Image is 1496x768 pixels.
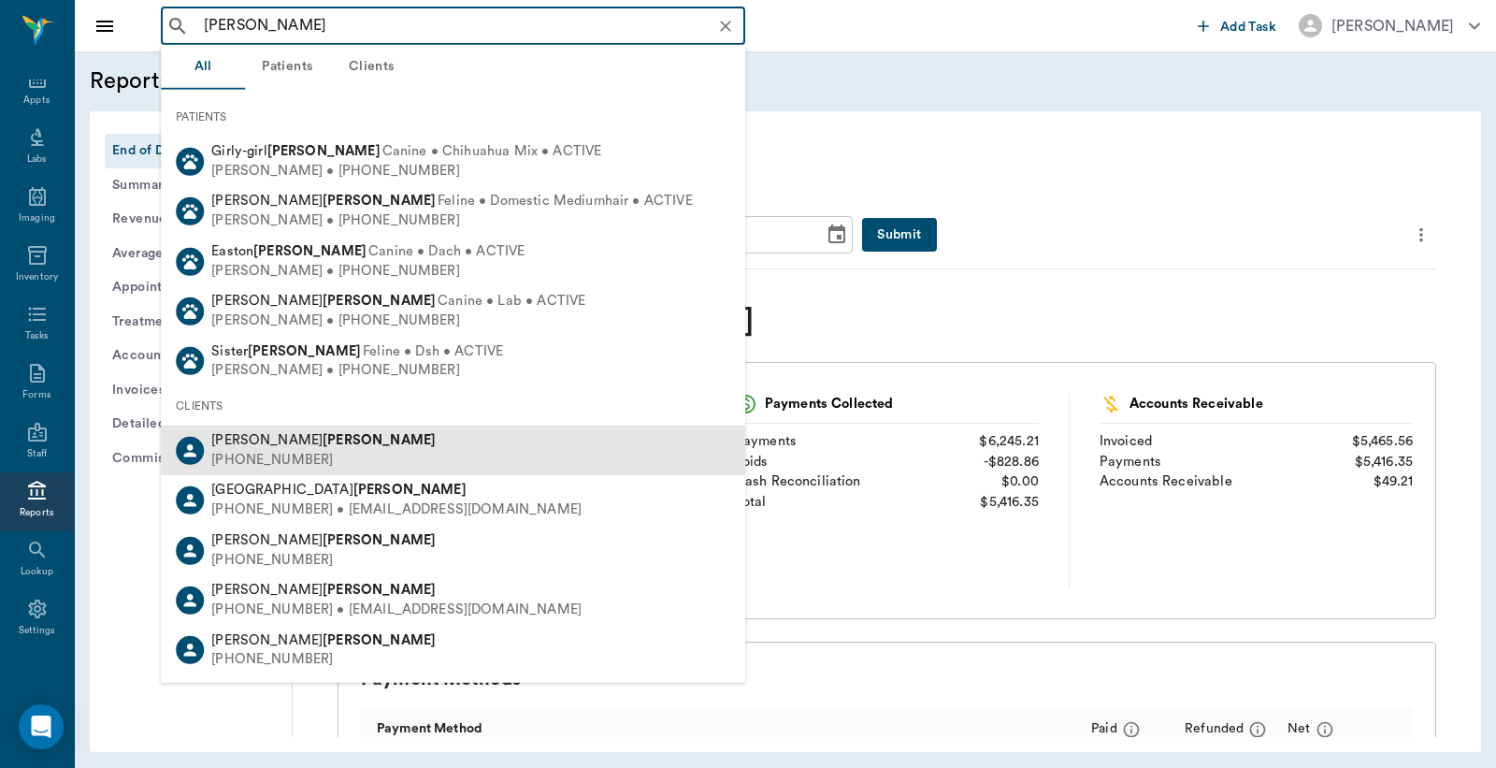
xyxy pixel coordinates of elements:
[712,13,739,39] button: Clear
[1100,393,1413,424] div: Accounts Receivable
[211,533,436,547] span: [PERSON_NAME]
[323,294,436,308] b: [PERSON_NAME]
[211,211,692,231] div: [PERSON_NAME] • [PHONE_NUMBER]
[323,194,436,208] b: [PERSON_NAME]
[323,433,436,447] b: [PERSON_NAME]
[1100,452,1161,472] div: Payments
[211,483,467,497] span: [GEOGRAPHIC_DATA]
[21,565,53,579] div: Lookup
[211,261,525,281] div: [PERSON_NAME] • [PHONE_NUMBER]
[1190,8,1284,43] button: Add Task
[323,583,436,597] b: [PERSON_NAME]
[382,142,602,162] span: Canine • Chihuahua Mix • ACTIVE
[338,344,1436,362] div: Every transaction from [DATE] 12:00AM to [DATE] 11:59PM
[1374,471,1413,492] div: $49.21
[438,292,585,312] span: Canine • Lab • ACTIVE
[1287,703,1338,755] div: Net
[735,492,767,513] div: Total
[105,442,277,476] button: Commissions
[19,704,64,749] div: Open Intercom Messenger
[16,270,58,284] div: Inventory
[211,144,380,158] span: Girly-girl
[862,218,936,253] button: Submit
[1091,703,1145,755] div: Paid
[818,216,856,254] button: Choose date, selected date is Aug 29, 2025
[23,94,50,108] div: Appts
[353,483,467,497] b: [PERSON_NAME]
[211,650,436,670] div: [PHONE_NUMBER]
[105,168,277,203] button: Summary
[211,451,436,471] div: [PHONE_NUMBER]
[253,244,367,258] b: [PERSON_NAME]
[211,632,436,646] span: [PERSON_NAME]
[105,270,277,305] button: Appointments
[363,341,503,361] span: Feline • Dsh • ACTIVE
[438,192,693,211] span: Feline • Domestic Mediumhair • ACTIVE
[323,533,436,547] b: [PERSON_NAME]
[338,141,1179,171] p: End of Day
[211,294,436,308] span: [PERSON_NAME]
[161,386,745,426] div: CLIENTS
[25,329,49,343] div: Tasks
[211,161,601,181] div: [PERSON_NAME] • [PHONE_NUMBER]
[19,624,56,638] div: Settings
[211,583,436,597] span: [PERSON_NAME]
[245,45,329,90] button: Patients
[27,152,47,167] div: Labs
[735,393,1039,424] div: Payments Collected
[211,244,367,258] span: Easton
[211,433,436,447] span: [PERSON_NAME]
[1185,703,1269,755] div: Refunded
[1352,431,1413,452] div: $5,465.56
[338,299,1436,344] div: Report from [DATE] to [DATE]
[22,388,50,402] div: Forms
[323,632,436,646] b: [PERSON_NAME]
[735,431,797,452] div: Payments
[105,407,277,442] button: Detailed Reports CSV
[1406,219,1436,251] button: more
[196,13,740,39] input: Search
[1284,8,1495,43] button: [PERSON_NAME]
[1355,452,1413,472] div: $5,416.35
[211,194,436,208] span: [PERSON_NAME]
[1244,716,1272,744] button: message
[105,305,277,340] button: Treatment
[329,45,413,90] button: Clients
[1311,716,1339,744] button: message
[19,211,55,225] div: Imaging
[361,708,1082,750] div: Payment Method
[105,237,277,271] button: Average Client Transaction
[211,343,361,357] span: Sister
[248,343,361,357] b: [PERSON_NAME]
[1100,431,1152,452] div: Invoiced
[211,361,503,381] div: [PERSON_NAME] • [PHONE_NUMBER]
[1331,15,1454,37] div: [PERSON_NAME]
[361,665,1413,693] div: Payment Methods
[105,339,277,373] button: Accounts Receivable
[1100,471,1232,492] div: Accounts Receivable
[211,500,582,520] div: [PHONE_NUMBER] • [EMAIL_ADDRESS][DOMAIN_NAME]
[27,447,47,461] div: Staff
[20,506,54,520] div: Reports
[267,144,381,158] b: [PERSON_NAME]
[735,452,769,472] div: Voids
[368,242,525,262] span: Canine • Dach • ACTIVE
[161,45,245,90] button: All
[735,471,861,492] div: Cash Reconciliation
[1117,716,1145,744] button: message
[980,492,1038,513] div: $5,416.35
[1001,471,1039,492] div: $0.00
[211,601,582,620] div: [PHONE_NUMBER] • [EMAIL_ADDRESS][DOMAIN_NAME]
[211,312,585,331] div: [PERSON_NAME] • [PHONE_NUMBER]
[90,66,581,96] h5: Reports
[979,431,1038,452] div: $6,245.21
[105,202,277,237] button: Revenue
[161,97,745,137] div: PATIENTS
[105,373,277,408] button: Invoices
[86,7,123,45] button: Close drawer
[377,703,482,755] div: Payment Method
[211,550,436,570] div: [PHONE_NUMBER]
[984,452,1039,472] div: - $828.86
[105,134,277,168] button: End of Day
